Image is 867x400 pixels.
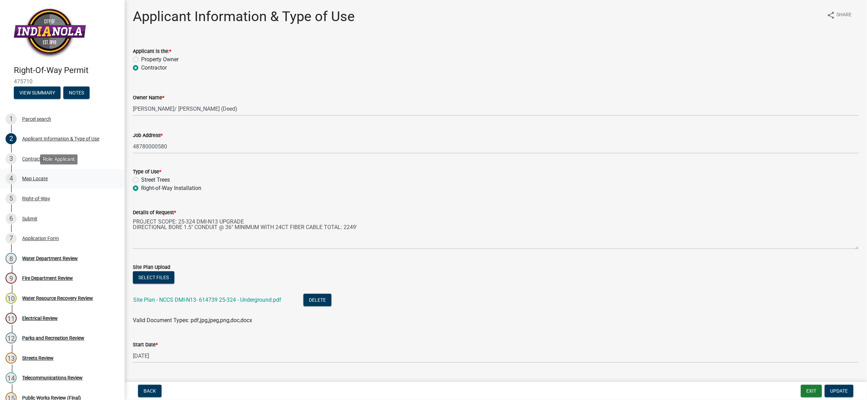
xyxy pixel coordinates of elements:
button: Delete [303,294,331,306]
div: Streets Review [22,356,54,361]
button: Back [138,385,162,397]
span: Share [837,11,852,19]
wm-modal-confirm: Summary [14,90,61,96]
label: Right-of-Way Installation [141,184,201,192]
div: Submit [22,216,37,221]
div: Fire Department Review [22,276,73,281]
button: Update [825,385,854,397]
div: Telecommunications Review [22,375,83,380]
label: Site Plan Upload [133,265,170,270]
div: Water Resource Recovery Review [22,296,93,301]
div: Water Department Review [22,256,78,261]
i: share [827,11,835,19]
div: 10 [6,293,17,304]
label: Street Trees [141,176,170,184]
div: 8 [6,253,17,264]
div: Parks and Recreation Review [22,336,84,340]
label: Details of Request [133,210,176,215]
div: 13 [6,353,17,364]
div: 1 [6,113,17,125]
label: Applicant is the: [133,49,171,54]
div: Right-of-Way [22,196,50,201]
span: 475710 [14,78,111,85]
label: Job Address [133,133,163,138]
a: Site Plan - NCCS DMI-N13- 614739 25-324 - Underground.pdf [133,297,281,303]
div: 12 [6,333,17,344]
div: 7 [6,233,17,244]
div: 14 [6,372,17,383]
img: City of Indianola, Iowa [14,7,86,58]
span: Valid Document Types: pdf,jpg,jpeg,png,doc,docx [133,317,252,324]
div: 5 [6,193,17,204]
div: 11 [6,313,17,324]
label: Type of Use [133,170,161,174]
label: Contractor [141,64,167,72]
div: Parcel search [22,117,51,121]
button: View Summary [14,87,61,99]
div: 4 [6,173,17,184]
wm-modal-confirm: Delete Document [303,297,331,304]
label: Owner Name [133,96,164,100]
wm-modal-confirm: Notes [63,90,90,96]
button: Notes [63,87,90,99]
div: 3 [6,153,17,164]
div: 9 [6,273,17,284]
button: Select files [133,271,174,284]
h1: Applicant Information & Type of Use [133,8,355,25]
div: Applicant Information & Type of Use [22,136,99,141]
label: Start Date [133,343,158,347]
div: 2 [6,133,17,144]
div: Map Locate [22,176,48,181]
button: Exit [801,385,822,397]
button: shareShare [821,8,857,22]
div: 6 [6,213,17,224]
span: Back [144,388,156,394]
h4: Right-Of-Way Permit [14,65,119,75]
label: Property Owner [141,55,179,64]
div: Contractor Information [22,156,72,161]
span: Update [830,388,848,394]
div: Electrical Review [22,316,58,321]
div: Role: Applicant [40,154,77,164]
div: Application Form [22,236,59,241]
